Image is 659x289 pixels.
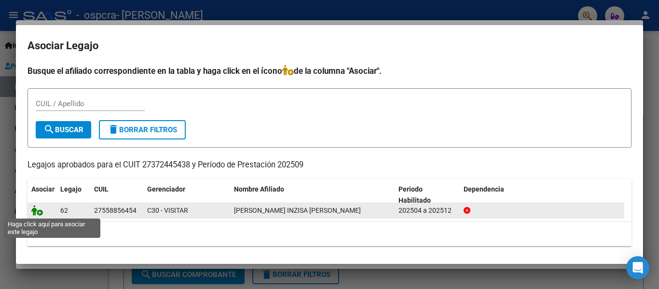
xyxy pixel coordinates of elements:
span: Nombre Afiliado [234,185,284,193]
span: Borrar Filtros [108,125,177,134]
span: Dependencia [464,185,504,193]
datatable-header-cell: Nombre Afiliado [230,179,395,211]
span: 62 [60,206,68,214]
span: Gerenciador [147,185,185,193]
div: Open Intercom Messenger [626,256,649,279]
div: 1 registros [27,222,632,246]
span: Asociar [31,185,55,193]
mat-icon: search [43,124,55,135]
span: C30 - VISITAR [147,206,188,214]
datatable-header-cell: Dependencia [460,179,624,211]
datatable-header-cell: CUIL [90,179,143,211]
button: Borrar Filtros [99,120,186,139]
h4: Busque el afiliado correspondiente en la tabla y haga click en el ícono de la columna "Asociar". [27,65,632,77]
div: 27558856454 [94,205,137,216]
span: GARCIA INZISA TIZIANA MAYLEN [234,206,361,214]
div: 202504 a 202512 [398,205,456,216]
datatable-header-cell: Gerenciador [143,179,230,211]
button: Buscar [36,121,91,138]
p: Legajos aprobados para el CUIT 27372445438 y Período de Prestación 202509 [27,159,632,171]
datatable-header-cell: Legajo [56,179,90,211]
mat-icon: delete [108,124,119,135]
span: Periodo Habilitado [398,185,431,204]
h2: Asociar Legajo [27,37,632,55]
datatable-header-cell: Periodo Habilitado [395,179,460,211]
datatable-header-cell: Asociar [27,179,56,211]
span: Buscar [43,125,83,134]
span: CUIL [94,185,109,193]
span: Legajo [60,185,82,193]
